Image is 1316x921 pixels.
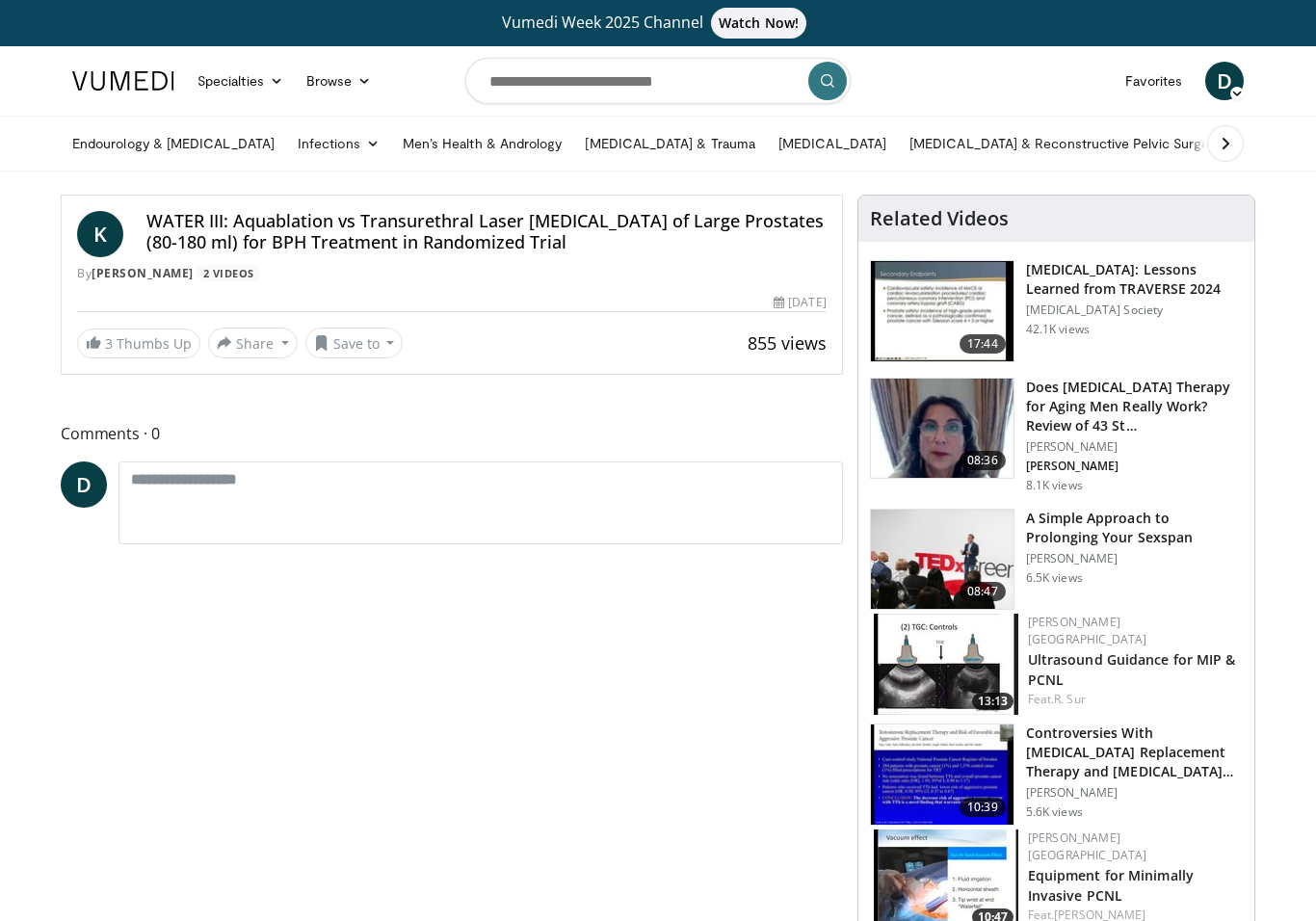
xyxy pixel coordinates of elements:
button: Share [208,328,298,358]
a: D [1205,62,1244,100]
img: 4d4bce34-7cbb-4531-8d0c-5308a71d9d6c.150x105_q85_crop-smart_upscale.jpg [871,379,1013,479]
input: Search topics, interventions [465,58,851,104]
a: Ultrasound Guidance for MIP & PCNL [1028,650,1236,689]
h3: Controversies With [MEDICAL_DATA] Replacement Therapy and [MEDICAL_DATA] Can… [1026,724,1243,781]
img: 418933e4-fe1c-4c2e-be56-3ce3ec8efa3b.150x105_q85_crop-smart_upscale.jpg [871,724,1013,825]
a: 08:47 A Simple Approach to Prolonging Your Sexspan [PERSON_NAME] 6.5K views [870,509,1243,611]
a: R. Sur [1054,691,1086,707]
p: [PERSON_NAME] [1026,439,1243,455]
a: Endourology & [MEDICAL_DATA] [61,124,286,163]
a: [PERSON_NAME] [92,265,194,281]
h3: Does [MEDICAL_DATA] Therapy for Aging Men Really Work? Review of 43 St… [1026,378,1243,435]
a: 17:44 [MEDICAL_DATA]: Lessons Learned from TRAVERSE 2024 [MEDICAL_DATA] Society 42.1K views [870,260,1243,362]
img: c4bd4661-e278-4c34-863c-57c104f39734.150x105_q85_crop-smart_upscale.jpg [871,510,1013,610]
span: 17:44 [960,334,1006,354]
div: By [77,265,827,282]
a: [MEDICAL_DATA] & Trauma [573,124,767,163]
a: [PERSON_NAME] [GEOGRAPHIC_DATA] [1028,614,1147,647]
span: Comments 0 [61,421,843,446]
p: 8.1K views [1026,478,1083,493]
a: Infections [286,124,391,163]
a: Browse [295,62,383,100]
span: 3 [105,334,113,353]
a: 13:13 [874,614,1018,715]
div: Feat. [1028,691,1239,708]
a: [MEDICAL_DATA] & Reconstructive Pelvic Surgery [898,124,1232,163]
span: Watch Now! [711,8,806,39]
h4: Related Videos [870,207,1009,230]
div: [DATE] [774,294,826,311]
a: Vumedi Week 2025 ChannelWatch Now! [75,8,1241,39]
img: ae74b246-eda0-4548-a041-8444a00e0b2d.150x105_q85_crop-smart_upscale.jpg [874,614,1018,715]
button: Save to [305,328,404,358]
a: 08:36 Does [MEDICAL_DATA] Therapy for Aging Men Really Work? Review of 43 St… [PERSON_NAME] [PERS... [870,378,1243,493]
span: 10:39 [960,798,1006,817]
a: [PERSON_NAME] [GEOGRAPHIC_DATA] [1028,829,1147,863]
span: 08:47 [960,582,1006,601]
a: D [61,461,107,508]
a: Specialties [186,62,295,100]
h4: WATER III: Aquablation vs Transurethral Laser [MEDICAL_DATA] of Large Prostates (80-180 ml) for B... [146,211,827,252]
img: VuMedi Logo [72,71,174,91]
a: Equipment for Minimally Invasive PCNL [1028,866,1194,905]
p: [PERSON_NAME] [1026,551,1243,566]
span: 855 views [748,331,827,355]
h3: [MEDICAL_DATA]: Lessons Learned from TRAVERSE 2024 [1026,260,1243,299]
a: Men’s Health & Andrology [391,124,574,163]
p: [PERSON_NAME] [1026,785,1243,801]
a: K [77,211,123,257]
a: 2 Videos [197,265,260,281]
p: [MEDICAL_DATA] Society [1026,303,1243,318]
a: 3 Thumbs Up [77,329,200,358]
p: 5.6K views [1026,804,1083,820]
a: 10:39 Controversies With [MEDICAL_DATA] Replacement Therapy and [MEDICAL_DATA] Can… [PERSON_NAME]... [870,724,1243,826]
span: 08:36 [960,451,1006,470]
h3: A Simple Approach to Prolonging Your Sexspan [1026,509,1243,547]
p: 6.5K views [1026,570,1083,586]
p: 42.1K views [1026,322,1090,337]
a: Favorites [1114,62,1194,100]
a: [MEDICAL_DATA] [767,124,898,163]
span: 13:13 [972,693,1013,710]
img: 1317c62a-2f0d-4360-bee0-b1bff80fed3c.150x105_q85_crop-smart_upscale.jpg [871,261,1013,361]
p: [PERSON_NAME] [1026,459,1243,474]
